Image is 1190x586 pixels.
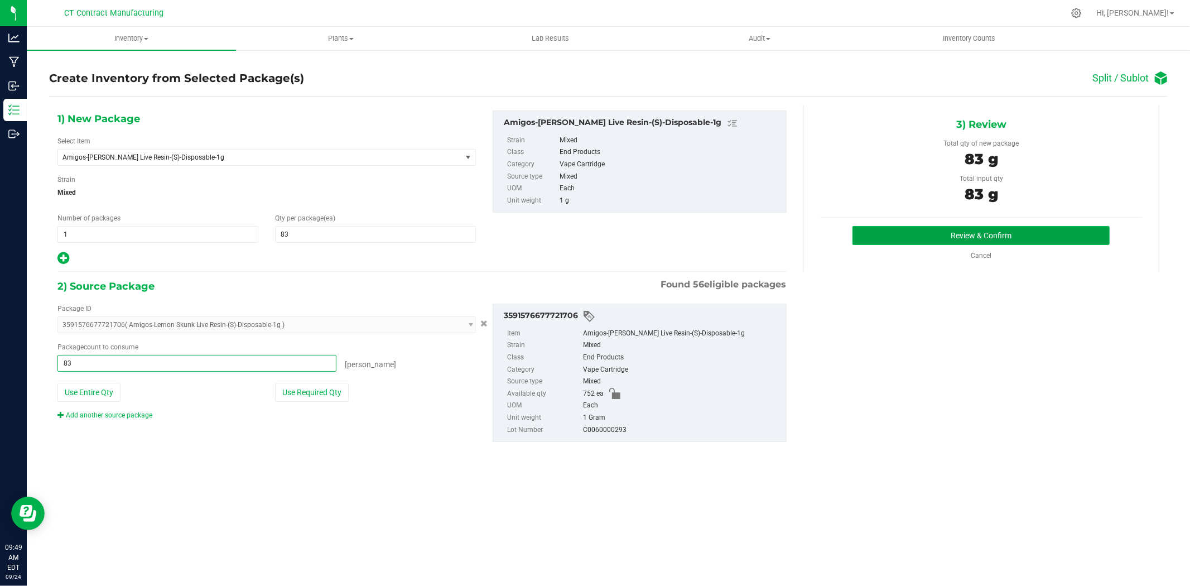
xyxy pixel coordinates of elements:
[507,182,557,195] label: UOM
[583,412,781,424] div: 1 Gram
[583,339,781,352] div: Mixed
[5,542,22,573] p: 09:49 AM EDT
[507,146,557,158] label: Class
[560,195,781,207] div: 1 g
[57,214,121,222] span: Number of packages
[5,573,22,581] p: 09/24
[507,328,581,340] label: Item
[583,388,604,400] span: 752 ea
[57,175,75,185] label: Strain
[237,33,445,44] span: Plants
[57,383,121,402] button: Use Entire Qty
[560,135,781,147] div: Mixed
[507,158,557,171] label: Category
[507,171,557,183] label: Source type
[956,116,1006,133] span: 3) Review
[507,339,581,352] label: Strain
[8,32,20,44] inline-svg: Analytics
[507,424,581,436] label: Lot Number
[8,80,20,92] inline-svg: Inbound
[1096,8,1169,17] span: Hi, [PERSON_NAME]!
[507,412,581,424] label: Unit weight
[57,257,69,265] span: Add new output
[57,111,140,127] span: 1) New Package
[345,360,396,369] span: [PERSON_NAME]
[560,182,781,195] div: Each
[1092,73,1149,84] h4: Split / Sublot
[507,400,581,412] label: UOM
[560,158,781,171] div: Vape Cartridge
[275,383,349,402] button: Use Required Qty
[58,227,258,242] input: 1
[507,352,581,364] label: Class
[560,146,781,158] div: End Products
[275,214,335,222] span: Qty per package
[8,128,20,140] inline-svg: Outbound
[236,27,445,50] a: Plants
[57,136,90,146] label: Select Item
[655,27,864,50] a: Audit
[852,226,1110,245] button: Review & Confirm
[49,70,304,87] h4: Create Inventory from Selected Package(s)
[507,364,581,376] label: Category
[928,33,1010,44] span: Inventory Counts
[507,376,581,388] label: Source type
[8,104,20,116] inline-svg: Inventory
[84,343,101,351] span: count
[583,400,781,412] div: Each
[693,279,705,290] span: 56
[583,364,781,376] div: Vape Cartridge
[507,195,557,207] label: Unit weight
[446,27,655,50] a: Lab Results
[864,27,1073,50] a: Inventory Counts
[583,376,781,388] div: Mixed
[1069,8,1083,18] div: Manage settings
[461,150,475,165] span: select
[583,352,781,364] div: End Products
[661,278,787,291] span: Found eligible packages
[276,227,475,242] input: 83
[62,153,441,161] span: Amigos-[PERSON_NAME] Live Resin-(S)-Disposable-1g
[504,310,781,323] div: 3591576677721706
[971,252,991,260] a: Cancel
[656,33,864,44] span: Audit
[517,33,584,44] span: Lab Results
[324,214,335,222] span: (ea)
[8,56,20,68] inline-svg: Manufacturing
[57,343,138,351] span: Package to consume
[57,278,155,295] span: 2) Source Package
[27,33,236,44] span: Inventory
[507,135,557,147] label: Strain
[583,424,781,436] div: C0060000293
[57,184,476,201] span: Mixed
[560,171,781,183] div: Mixed
[943,140,1019,147] span: Total qty of new package
[57,305,91,313] span: Package ID
[504,117,781,130] div: Amigos-Lemon Skunk Live Resin-(S)-Disposable-1g
[64,8,163,18] span: CT Contract Manufacturing
[11,497,45,530] iframe: Resource center
[27,27,236,50] a: Inventory
[507,388,581,400] label: Available qty
[57,411,152,419] a: Add another source package
[965,150,998,168] span: 83 g
[583,328,781,340] div: Amigos-[PERSON_NAME] Live Resin-(S)-Disposable-1g
[477,315,491,332] button: Cancel button
[965,185,998,203] span: 83 g
[960,175,1003,182] span: Total input qty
